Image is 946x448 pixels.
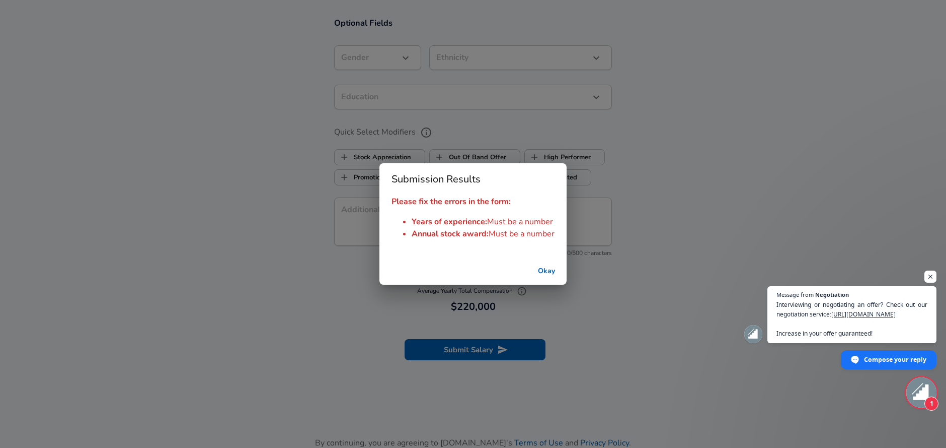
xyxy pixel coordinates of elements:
[412,228,489,239] span: Annual stock award :
[906,377,936,408] div: Open chat
[530,262,563,281] button: successful-submission-button
[391,196,511,207] strong: Please fix the errors in the form:
[924,397,938,411] span: 1
[489,228,555,239] span: Must be a number
[379,163,567,196] h2: Submission Results
[487,216,553,227] span: Must be a number
[776,300,927,338] span: Interviewing or negotiating an offer? Check out our negotiation service: Increase in your offer g...
[776,292,814,297] span: Message from
[864,351,926,368] span: Compose your reply
[412,216,487,227] span: Years of experience :
[815,292,849,297] span: Negotiation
